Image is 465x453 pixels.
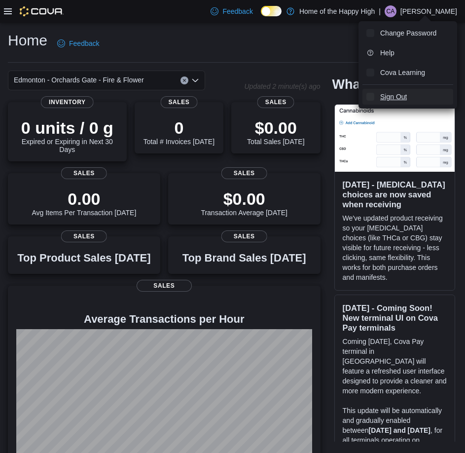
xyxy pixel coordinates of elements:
span: Sales [221,167,267,179]
p: $0.00 [247,118,304,138]
span: Sales [257,96,294,108]
img: Cova [20,6,64,16]
p: 0.00 [32,189,136,209]
button: Cova Learning [362,65,453,80]
span: Feedback [222,6,252,16]
h3: Top Product Sales [DATE] [17,252,150,264]
span: Change Password [380,28,436,38]
span: Dark Mode [261,16,261,17]
a: Feedback [53,34,103,53]
span: Sales [137,280,192,292]
div: Expired or Expiring in Next 30 Days [16,118,119,153]
p: 0 [143,118,215,138]
h3: [DATE] - [MEDICAL_DATA] choices are now saved when receiving [343,180,447,209]
span: Help [380,48,394,58]
h4: Average Transactions per Hour [16,313,313,325]
button: Help [362,45,453,61]
button: Clear input [180,76,188,84]
span: Inventory [41,96,94,108]
a: Feedback [207,1,256,21]
h3: Top Brand Sales [DATE] [182,252,306,264]
h1: Home [8,31,47,50]
p: Coming [DATE], Cova Pay terminal in [GEOGRAPHIC_DATA] will feature a refreshed user interface des... [343,337,447,396]
h2: What's new [332,76,405,92]
span: Edmonton - Orchards Gate - Fire & Flower [14,74,144,86]
div: Total # Invoices [DATE] [143,118,215,146]
div: Total Sales [DATE] [247,118,304,146]
span: Sales [61,230,107,242]
p: Updated 2 minute(s) ago [244,82,320,90]
span: Sales [221,230,267,242]
span: Sales [160,96,197,108]
div: Avg Items Per Transaction [DATE] [32,189,136,217]
h3: [DATE] - Coming Soon! New terminal UI on Cova Pay terminals [343,303,447,333]
span: CA [387,5,395,17]
p: 0 units / 0 g [16,118,119,138]
button: Open list of options [191,76,199,84]
p: $0.00 [201,189,287,209]
p: We've updated product receiving so your [MEDICAL_DATA] choices (like THCa or CBG) stay visible fo... [343,213,447,282]
div: Chris Anthony [385,5,396,17]
button: Change Password [362,25,453,41]
button: Sign Out [362,89,453,105]
p: Home of the Happy High [299,5,375,17]
p: [PERSON_NAME] [400,5,457,17]
strong: [DATE] and [DATE] [369,426,430,434]
span: Sign Out [380,92,407,102]
input: Dark Mode [261,6,282,16]
p: | [379,5,381,17]
span: Cova Learning [380,68,425,77]
div: Transaction Average [DATE] [201,189,287,217]
span: Sales [61,167,107,179]
span: Feedback [69,38,99,48]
